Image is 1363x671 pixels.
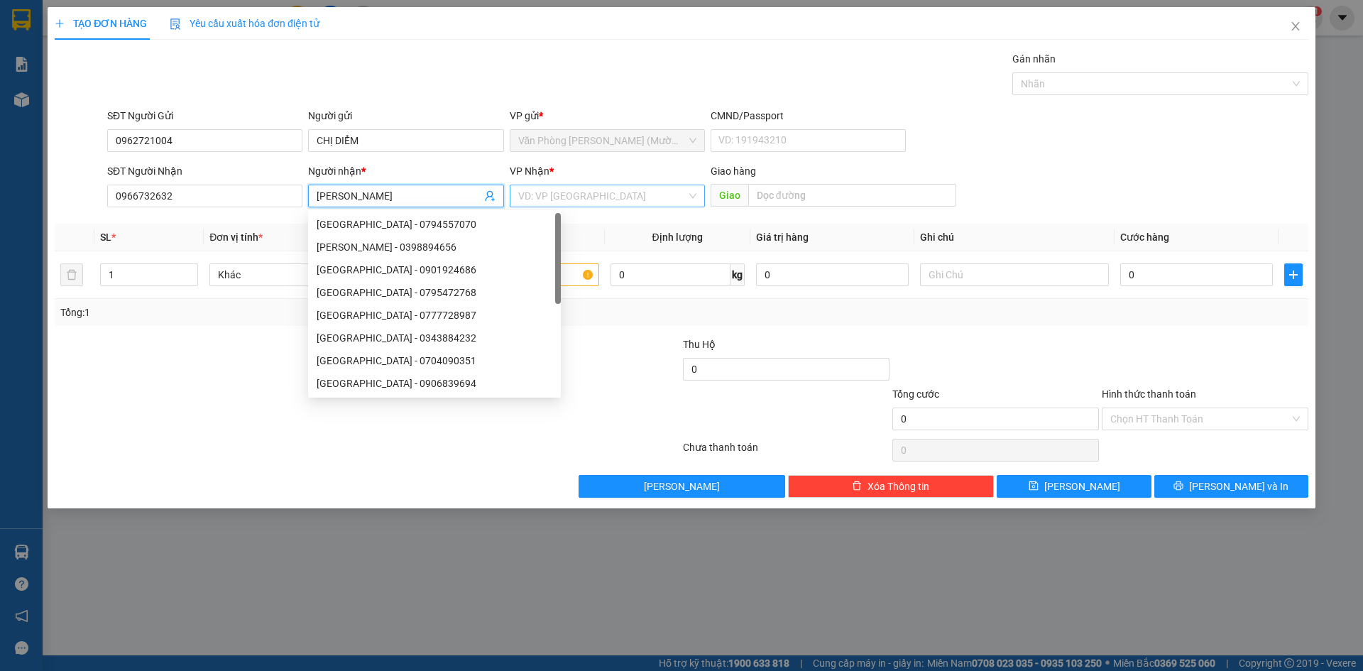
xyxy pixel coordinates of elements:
[510,165,549,177] span: VP Nhận
[60,305,526,320] div: Tổng: 1
[308,372,561,395] div: MINH CHÂU - 0906839694
[100,231,111,243] span: SL
[510,108,705,124] div: VP gửi
[1029,481,1039,492] span: save
[1120,231,1169,243] span: Cước hàng
[55,18,65,28] span: plus
[107,163,302,179] div: SĐT Người Nhận
[308,163,503,179] div: Người nhận
[579,475,785,498] button: [PERSON_NAME]
[308,258,561,281] div: MINH CHÂU - 0901924686
[1012,53,1056,65] label: Gán nhãn
[317,307,552,323] div: [GEOGRAPHIC_DATA] - 0777728987
[308,281,561,304] div: MINH CHÂU - 0795472768
[652,231,703,243] span: Định lượng
[852,481,862,492] span: delete
[308,304,561,327] div: MINH CHÂU - 0777728987
[1189,479,1288,494] span: [PERSON_NAME] và In
[756,263,909,286] input: 0
[997,475,1151,498] button: save[PERSON_NAME]
[18,18,89,89] img: logo.jpg
[119,67,195,85] li: (c) 2017
[308,213,561,236] div: MINH CHÂU - 0794557070
[756,231,809,243] span: Giá trị hàng
[317,285,552,300] div: [GEOGRAPHIC_DATA] - 0795472768
[317,330,552,346] div: [GEOGRAPHIC_DATA] - 0343884232
[119,54,195,65] b: [DOMAIN_NAME]
[18,92,80,158] b: [PERSON_NAME]
[1044,479,1120,494] span: [PERSON_NAME]
[1276,7,1315,47] button: Close
[308,108,503,124] div: Người gửi
[1285,269,1302,280] span: plus
[317,262,552,278] div: [GEOGRAPHIC_DATA] - 0901924686
[1290,21,1301,32] span: close
[170,18,319,29] span: Yêu cầu xuất hóa đơn điện tử
[308,327,561,349] div: MINH CHÂU - 0343884232
[92,21,136,112] b: BIÊN NHẬN GỬI HÀNG
[711,165,756,177] span: Giao hàng
[683,339,716,350] span: Thu Hộ
[892,388,939,400] span: Tổng cước
[484,190,496,202] span: user-add
[170,18,181,30] img: icon
[711,108,906,124] div: CMND/Passport
[107,108,302,124] div: SĐT Người Gửi
[1154,475,1308,498] button: printer[PERSON_NAME] và In
[154,18,188,52] img: logo.jpg
[518,130,696,151] span: Văn Phòng Trần Phú (Mường Thanh)
[914,224,1115,251] th: Ghi chú
[55,18,147,29] span: TẠO ĐƠN HÀNG
[748,184,956,207] input: Dọc đường
[209,231,263,243] span: Đơn vị tính
[308,349,561,372] div: MINH CHÂU - 0704090351
[681,440,891,464] div: Chưa thanh toán
[788,475,995,498] button: deleteXóa Thông tin
[317,376,552,391] div: [GEOGRAPHIC_DATA] - 0906839694
[1102,388,1196,400] label: Hình thức thanh toán
[730,263,745,286] span: kg
[317,239,552,255] div: [PERSON_NAME] - 0398894656
[308,236,561,258] div: MINH CHÂUTG - 0398894656
[644,479,720,494] span: [PERSON_NAME]
[1173,481,1183,492] span: printer
[218,264,390,285] span: Khác
[920,263,1109,286] input: Ghi Chú
[711,184,748,207] span: Giao
[317,217,552,232] div: [GEOGRAPHIC_DATA] - 0794557070
[60,263,83,286] button: delete
[867,479,929,494] span: Xóa Thông tin
[317,353,552,369] div: [GEOGRAPHIC_DATA] - 0704090351
[1284,263,1303,286] button: plus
